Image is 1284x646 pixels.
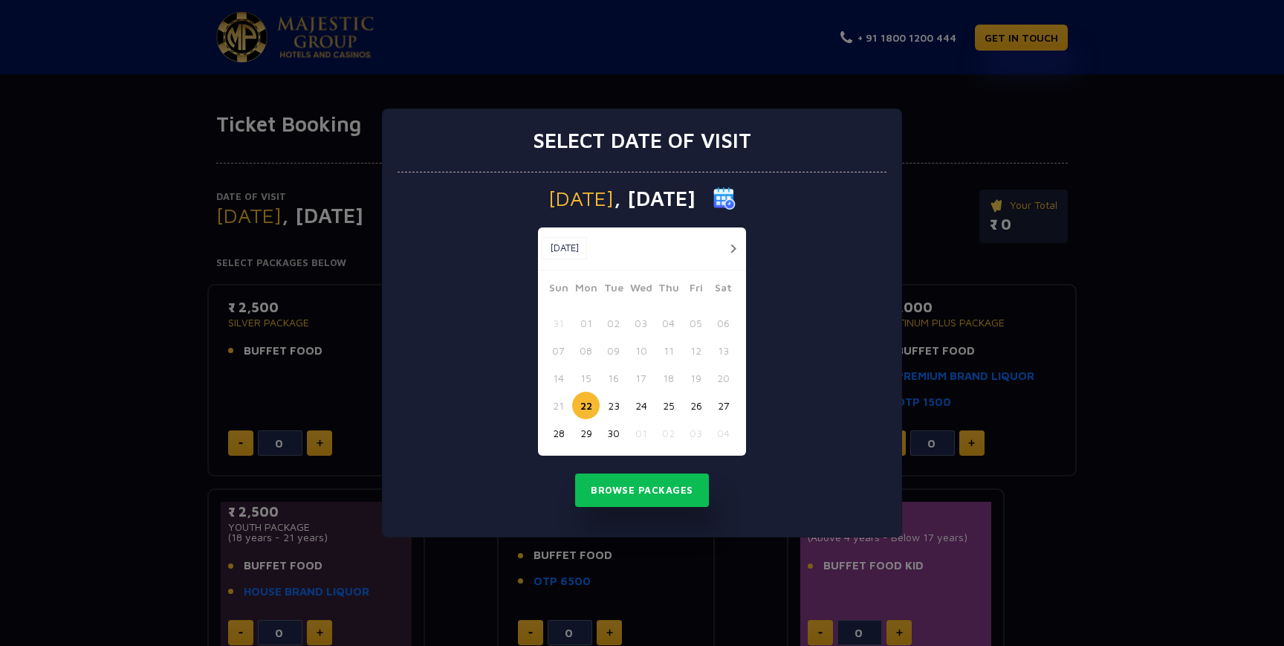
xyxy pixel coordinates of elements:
button: 05 [682,309,710,337]
button: 17 [627,364,655,392]
button: 26 [682,392,710,419]
span: [DATE] [548,188,614,209]
button: 23 [600,392,627,419]
button: 12 [682,337,710,364]
button: 29 [572,419,600,447]
button: 14 [545,364,572,392]
button: 27 [710,392,737,419]
button: 09 [600,337,627,364]
button: 01 [572,309,600,337]
button: 19 [682,364,710,392]
button: 22 [572,392,600,419]
button: 30 [600,419,627,447]
img: calender icon [713,187,736,210]
button: 11 [655,337,682,364]
button: 16 [600,364,627,392]
button: 10 [627,337,655,364]
span: Sun [545,280,572,300]
span: Thu [655,280,682,300]
button: 02 [600,309,627,337]
button: 20 [710,364,737,392]
button: 18 [655,364,682,392]
button: 15 [572,364,600,392]
span: , [DATE] [614,188,695,209]
button: 31 [545,309,572,337]
button: 04 [710,419,737,447]
button: 28 [545,419,572,447]
button: 02 [655,419,682,447]
button: [DATE] [542,237,587,259]
span: Wed [627,280,655,300]
button: 01 [627,419,655,447]
button: 03 [682,419,710,447]
button: 25 [655,392,682,419]
button: Browse Packages [575,474,709,508]
h3: Select date of visit [533,128,751,153]
button: 08 [572,337,600,364]
button: 07 [545,337,572,364]
button: 13 [710,337,737,364]
span: Tue [600,280,627,300]
span: Sat [710,280,737,300]
button: 24 [627,392,655,419]
span: Fri [682,280,710,300]
button: 06 [710,309,737,337]
button: 03 [627,309,655,337]
button: 21 [545,392,572,419]
button: 04 [655,309,682,337]
span: Mon [572,280,600,300]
